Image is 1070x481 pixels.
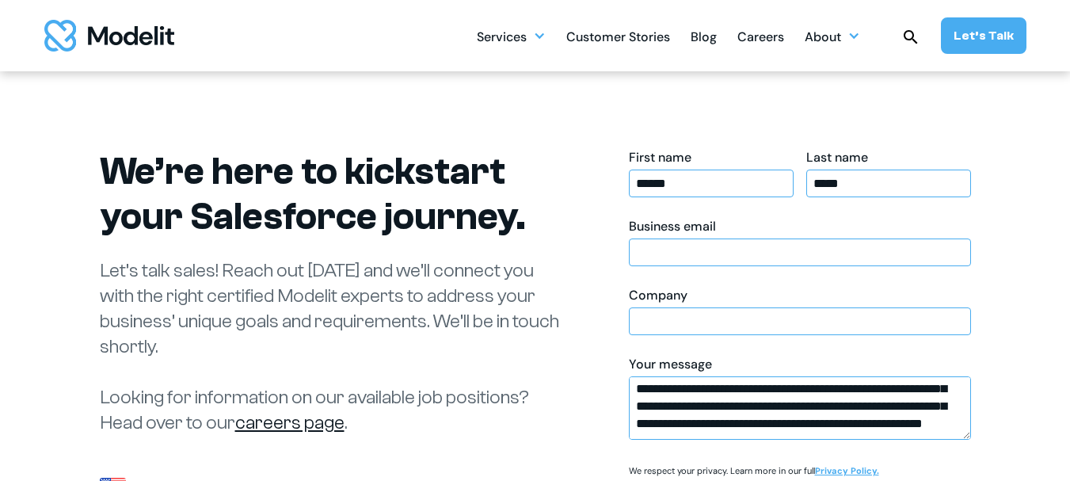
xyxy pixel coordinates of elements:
a: Privacy Policy. [815,465,879,476]
div: Blog [691,23,717,54]
div: Company [629,287,971,304]
div: Careers [737,23,784,54]
a: Blog [691,21,717,52]
img: modelit logo [44,20,174,52]
div: Services [477,21,546,52]
p: We respect your privacy. Learn more in our full [629,465,879,477]
div: Your message [629,356,971,373]
h1: We’re here to kickstart your Salesforce journey. [100,149,559,239]
div: Services [477,23,527,54]
a: home [44,20,174,52]
div: About [805,21,860,52]
p: Let’s talk sales! Reach out [DATE] and we’ll connect you with the right certified Modelit experts... [100,258,567,436]
div: Customer Stories [566,23,670,54]
div: Business email [629,218,971,235]
a: careers page [235,412,345,433]
div: About [805,23,841,54]
a: Let’s Talk [941,17,1026,54]
a: Customer Stories [566,21,670,52]
div: Last name [806,149,971,166]
div: First name [629,149,794,166]
div: Let’s Talk [954,27,1014,44]
a: Careers [737,21,784,52]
